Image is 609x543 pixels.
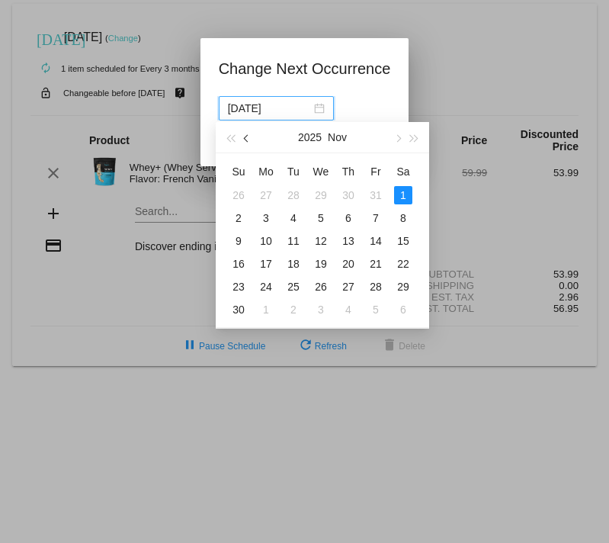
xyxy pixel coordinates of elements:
[335,298,362,321] td: 12/4/2025
[284,209,303,227] div: 4
[335,184,362,207] td: 10/30/2025
[394,232,412,250] div: 15
[362,159,389,184] th: Fri
[280,207,307,230] td: 11/4/2025
[257,232,275,250] div: 10
[362,184,389,207] td: 10/31/2025
[252,159,280,184] th: Mon
[257,300,275,319] div: 1
[362,207,389,230] td: 11/7/2025
[335,252,362,275] td: 11/20/2025
[252,184,280,207] td: 10/27/2025
[394,209,412,227] div: 8
[312,278,330,296] div: 26
[307,298,335,321] td: 12/3/2025
[394,255,412,273] div: 22
[307,207,335,230] td: 11/5/2025
[280,184,307,207] td: 10/28/2025
[389,122,405,153] button: Next month (PageDown)
[298,122,322,153] button: 2025
[252,298,280,321] td: 12/1/2025
[389,159,417,184] th: Sat
[225,159,252,184] th: Sun
[257,255,275,273] div: 17
[225,252,252,275] td: 11/16/2025
[339,209,357,227] div: 6
[362,298,389,321] td: 12/5/2025
[284,300,303,319] div: 2
[367,232,385,250] div: 14
[389,207,417,230] td: 11/8/2025
[225,275,252,298] td: 11/23/2025
[307,230,335,252] td: 11/12/2025
[284,255,303,273] div: 18
[229,186,248,204] div: 26
[389,230,417,252] td: 11/15/2025
[257,278,275,296] div: 24
[225,184,252,207] td: 10/26/2025
[335,230,362,252] td: 11/13/2025
[280,252,307,275] td: 11/18/2025
[229,255,248,273] div: 16
[280,275,307,298] td: 11/25/2025
[307,159,335,184] th: Wed
[228,100,311,117] input: Select date
[312,255,330,273] div: 19
[389,184,417,207] td: 11/1/2025
[280,230,307,252] td: 11/11/2025
[252,275,280,298] td: 11/24/2025
[389,275,417,298] td: 11/29/2025
[257,209,275,227] div: 3
[362,275,389,298] td: 11/28/2025
[339,186,357,204] div: 30
[284,278,303,296] div: 25
[362,230,389,252] td: 11/14/2025
[229,278,248,296] div: 23
[280,298,307,321] td: 12/2/2025
[328,122,347,153] button: Nov
[367,186,385,204] div: 31
[367,300,385,319] div: 5
[225,207,252,230] td: 11/2/2025
[225,230,252,252] td: 11/9/2025
[312,232,330,250] div: 12
[339,300,357,319] div: 4
[307,184,335,207] td: 10/29/2025
[257,186,275,204] div: 27
[284,232,303,250] div: 11
[312,186,330,204] div: 29
[339,278,357,296] div: 27
[252,207,280,230] td: 11/3/2025
[229,300,248,319] div: 30
[335,159,362,184] th: Thu
[312,209,330,227] div: 5
[229,209,248,227] div: 2
[406,122,423,153] button: Next year (Control + right)
[252,252,280,275] td: 11/17/2025
[339,232,357,250] div: 13
[339,255,357,273] div: 20
[222,122,239,153] button: Last year (Control + left)
[229,232,248,250] div: 9
[335,275,362,298] td: 11/27/2025
[219,56,391,81] h1: Change Next Occurrence
[252,230,280,252] td: 11/10/2025
[394,186,412,204] div: 1
[312,300,330,319] div: 3
[335,207,362,230] td: 11/6/2025
[307,252,335,275] td: 11/19/2025
[394,278,412,296] div: 29
[239,122,255,153] button: Previous month (PageUp)
[389,252,417,275] td: 11/22/2025
[280,159,307,184] th: Tue
[362,252,389,275] td: 11/21/2025
[367,209,385,227] div: 7
[367,255,385,273] div: 21
[284,186,303,204] div: 28
[307,275,335,298] td: 11/26/2025
[367,278,385,296] div: 28
[394,300,412,319] div: 6
[225,298,252,321] td: 11/30/2025
[389,298,417,321] td: 12/6/2025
